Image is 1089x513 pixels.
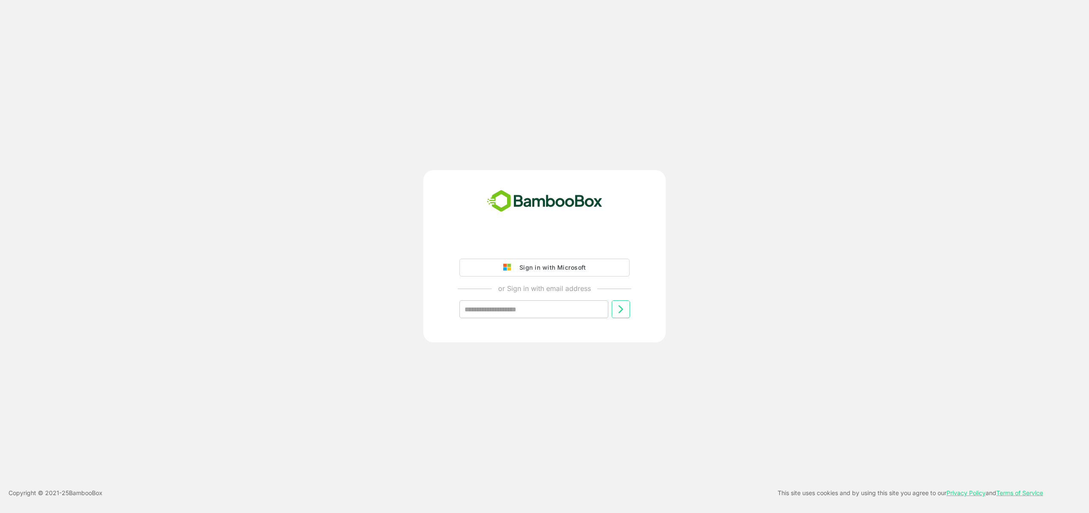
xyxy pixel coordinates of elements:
button: Sign in with Microsoft [459,259,630,276]
p: or Sign in with email address [498,283,591,294]
p: Copyright © 2021- 25 BambooBox [9,488,103,498]
img: bamboobox [482,187,607,215]
p: This site uses cookies and by using this site you agree to our and [778,488,1043,498]
a: Privacy Policy [946,489,986,496]
a: Terms of Service [996,489,1043,496]
iframe: Sign in with Google Button [455,235,634,254]
div: Sign in with Microsoft [515,262,586,273]
img: google [503,264,515,271]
